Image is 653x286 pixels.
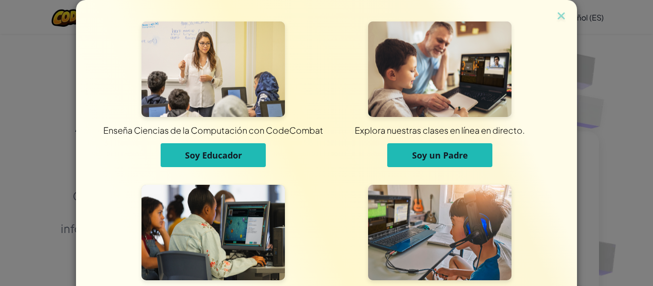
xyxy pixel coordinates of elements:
img: Para Individuos [368,185,512,280]
button: Soy un Padre [387,143,492,167]
img: Para Educadores [141,21,285,117]
span: Soy Educador [185,149,242,161]
button: Soy Educador [161,143,266,167]
img: Para Estudiantes [141,185,285,280]
span: Soy un Padre [412,149,468,161]
img: close icon [555,10,567,24]
img: Para Padres [368,21,512,117]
